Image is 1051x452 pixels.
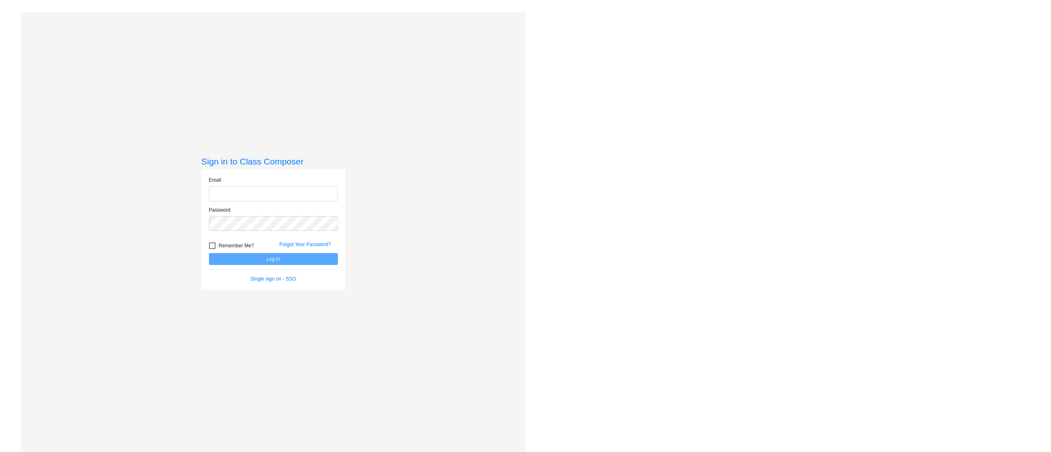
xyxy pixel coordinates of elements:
h3: Sign in to Class Composer [202,156,345,167]
span: Remember Me? [219,241,254,251]
label: Password [209,206,231,214]
a: Single sign on - SSO [250,276,296,282]
a: Forgot Your Password? [280,242,331,247]
label: Email [209,176,221,184]
button: Log In [209,253,338,265]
